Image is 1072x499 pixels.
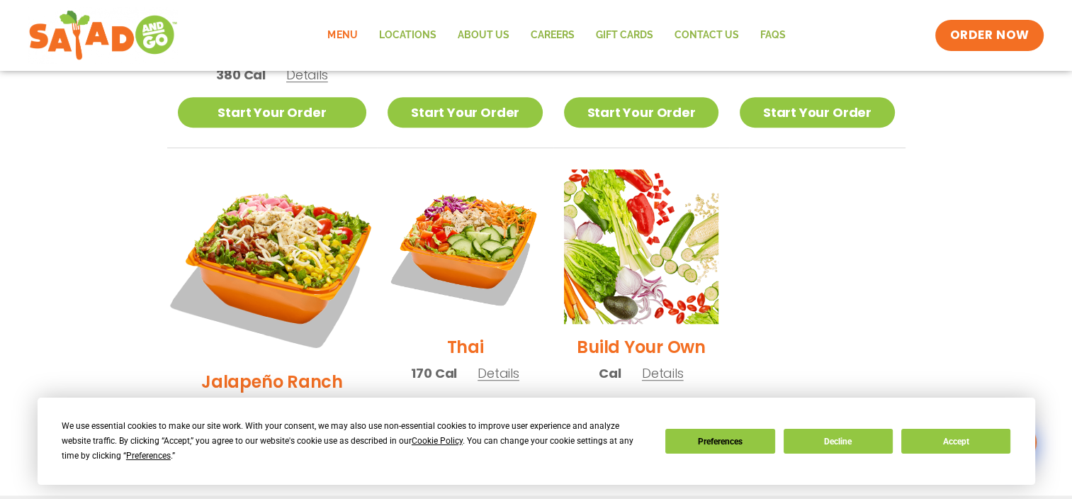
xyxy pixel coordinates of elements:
span: ORDER NOW [949,27,1029,44]
span: 170 Cal [411,364,457,383]
a: Start Your Order [388,97,542,128]
a: Careers [519,19,585,52]
a: Contact Us [663,19,749,52]
h2: Thai [447,335,484,359]
a: FAQs [749,19,796,52]
img: Product photo for Thai Salad [388,169,542,324]
a: ORDER NOW [935,20,1043,51]
span: Details [286,66,328,84]
img: Product photo for Jalapeño Ranch Salad [161,153,383,375]
button: Accept [901,429,1010,454]
span: Cookie Policy [412,436,463,446]
span: 380 Cal [216,65,266,84]
img: Product photo for Build Your Own [564,169,718,324]
div: Cookie Consent Prompt [38,398,1035,485]
a: GIFT CARDS [585,19,663,52]
a: About Us [446,19,519,52]
button: Preferences [665,429,774,454]
span: Details [478,364,519,382]
button: Decline [784,429,893,454]
span: Cal [599,364,621,383]
a: Locations [368,19,446,52]
span: Preferences [126,451,171,461]
a: Start Your Order [740,97,894,128]
h2: Build Your Own [577,335,706,359]
a: Start Your Order [178,97,367,128]
nav: Menu [317,19,796,52]
div: We use essential cookies to make our site work. With your consent, we may also use non-essential ... [62,419,648,464]
a: Start Your Order [564,97,718,128]
h2: Jalapeño Ranch [201,369,343,394]
a: Menu [317,19,368,52]
img: new-SAG-logo-768×292 [28,7,178,64]
span: Details [642,364,684,382]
